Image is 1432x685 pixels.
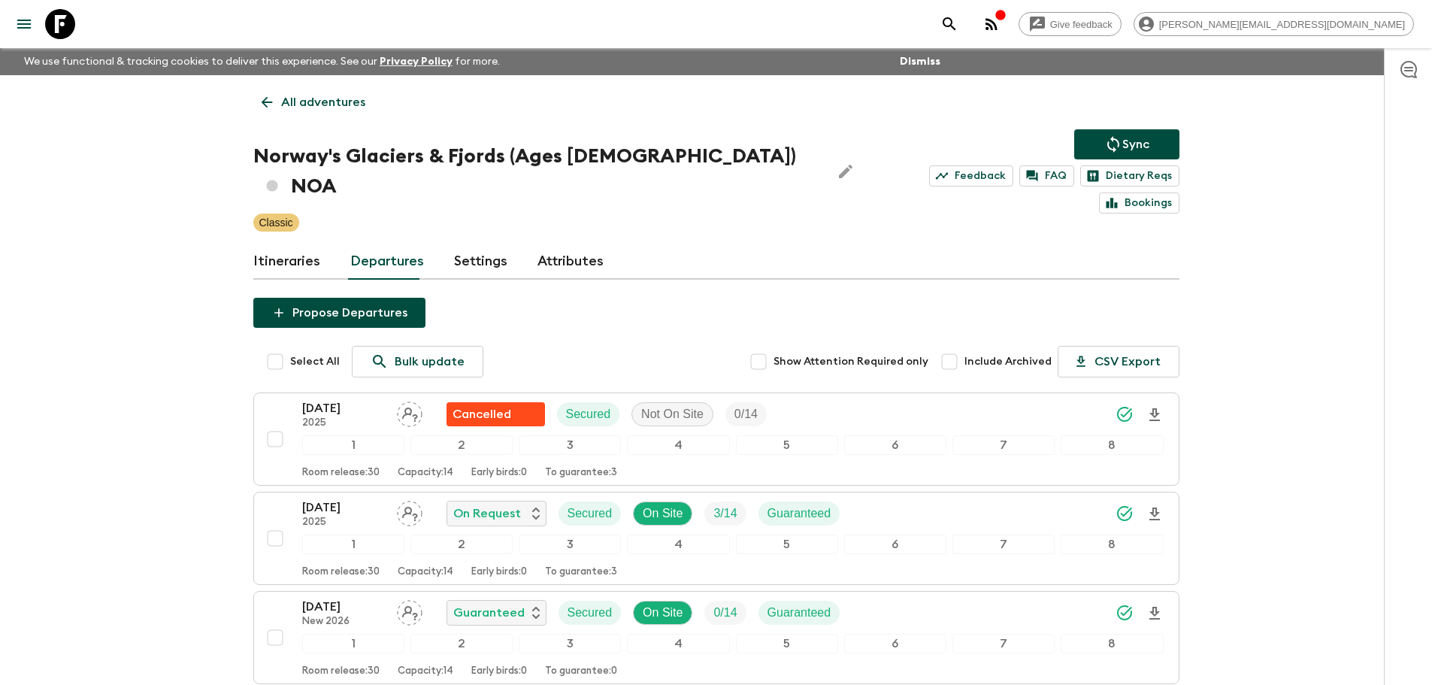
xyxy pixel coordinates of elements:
button: search adventures [934,9,964,39]
div: On Site [633,502,692,526]
div: Trip Fill [704,502,746,526]
p: Guaranteed [453,604,525,622]
div: 1 [302,634,404,653]
p: 3 / 14 [713,505,737,523]
p: Capacity: 14 [398,566,453,578]
p: Bulk update [395,353,465,371]
div: 1 [302,435,404,455]
a: Settings [454,244,507,280]
svg: Download Onboarding [1146,605,1164,623]
button: CSV Export [1058,346,1179,377]
span: Show Attention Required only [774,354,928,369]
span: Assign pack leader [397,505,422,517]
p: [DATE] [302,499,385,517]
div: 8 [1061,535,1163,554]
p: To guarantee: 3 [545,467,617,479]
button: Dismiss [896,51,944,72]
button: [DATE]New 2026Assign pack leaderGuaranteedSecuredOn SiteTrip FillGuaranteed12345678Room release:3... [253,591,1179,684]
div: 6 [844,435,946,455]
div: 5 [736,634,838,653]
p: Guaranteed [767,505,831,523]
p: To guarantee: 3 [545,566,617,578]
div: 3 [519,535,621,554]
p: Room release: 30 [302,566,380,578]
button: [DATE]2025Assign pack leaderOn RequestSecuredOn SiteTrip FillGuaranteed12345678Room release:30Cap... [253,492,1179,585]
div: Trip Fill [704,601,746,625]
svg: Synced Successfully [1116,604,1134,622]
div: Secured [557,402,620,426]
button: Propose Departures [253,298,425,328]
p: To guarantee: 0 [545,665,617,677]
p: On Request [453,505,521,523]
button: Sync adventure departures to the booking engine [1074,129,1179,159]
a: FAQ [1019,165,1074,186]
p: 0 / 14 [713,604,737,622]
h1: Norway's Glaciers & Fjords (Ages [DEMOGRAPHIC_DATA]) NOA [253,141,819,202]
div: 1 [302,535,404,554]
div: 4 [627,634,729,653]
div: 7 [952,535,1055,554]
div: 2 [410,634,513,653]
a: All adventures [253,87,374,117]
p: Room release: 30 [302,665,380,677]
div: On Site [633,601,692,625]
div: 6 [844,535,946,554]
p: 0 / 14 [734,405,758,423]
div: Flash Pack cancellation [447,402,545,426]
p: Capacity: 14 [398,467,453,479]
span: Include Archived [964,354,1052,369]
a: Bookings [1099,192,1179,214]
div: 3 [519,435,621,455]
button: menu [9,9,39,39]
svg: Synced Successfully [1116,405,1134,423]
div: 5 [736,535,838,554]
button: [DATE]2025Assign pack leaderFlash Pack cancellationSecuredNot On SiteTrip Fill12345678Room releas... [253,393,1179,486]
p: [DATE] [302,399,385,417]
p: Secured [568,505,613,523]
div: 2 [410,535,513,554]
a: Feedback [929,165,1013,186]
span: Assign pack leader [397,406,422,418]
p: Classic [259,215,293,230]
a: Bulk update [352,346,483,377]
p: We use functional & tracking cookies to deliver this experience. See our for more. [18,48,506,75]
p: Early birds: 0 [471,566,527,578]
p: Early birds: 0 [471,665,527,677]
a: Attributes [537,244,604,280]
p: On Site [643,505,683,523]
div: 6 [844,634,946,653]
button: Edit Adventure Title [831,141,861,202]
div: Trip Fill [725,402,767,426]
p: 2025 [302,417,385,429]
div: Secured [559,502,622,526]
div: 4 [627,535,729,554]
p: [DATE] [302,598,385,616]
div: 4 [627,435,729,455]
a: Departures [350,244,424,280]
p: Capacity: 14 [398,665,453,677]
div: 8 [1061,435,1163,455]
span: [PERSON_NAME][EMAIL_ADDRESS][DOMAIN_NAME] [1151,19,1413,30]
div: 5 [736,435,838,455]
p: Cancelled [453,405,511,423]
a: Itineraries [253,244,320,280]
p: Guaranteed [767,604,831,622]
svg: Download Onboarding [1146,406,1164,424]
div: 2 [410,435,513,455]
p: Sync [1122,135,1149,153]
a: Dietary Reqs [1080,165,1179,186]
p: All adventures [281,93,365,111]
p: Early birds: 0 [471,467,527,479]
div: Not On Site [631,402,713,426]
a: Give feedback [1019,12,1122,36]
p: On Site [643,604,683,622]
div: 8 [1061,634,1163,653]
span: Assign pack leader [397,605,422,617]
span: Give feedback [1042,19,1121,30]
p: New 2026 [302,616,385,628]
p: Secured [568,604,613,622]
a: Privacy Policy [380,56,453,67]
p: Not On Site [641,405,704,423]
div: 3 [519,634,621,653]
div: 7 [952,634,1055,653]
